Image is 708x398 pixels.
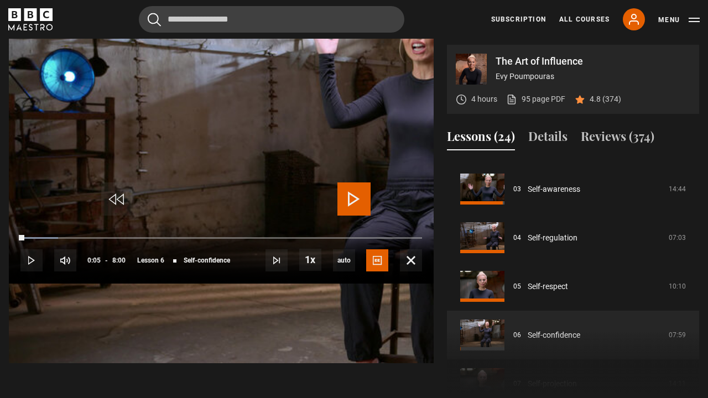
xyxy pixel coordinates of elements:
span: - [105,256,108,264]
span: Lesson 6 [137,257,164,264]
button: Toggle navigation [658,14,700,25]
button: Submit the search query [148,13,161,27]
div: Current quality: 720p [333,249,355,271]
a: All Courses [559,14,610,24]
span: 0:05 [87,250,101,270]
a: Self-awareness [528,184,580,195]
span: 8:00 [112,250,126,270]
p: 4 hours [471,93,497,105]
button: Reviews (374) [581,127,654,150]
button: Lessons (24) [447,127,515,150]
a: Self-confidence [528,329,580,341]
a: Self-respect [528,281,568,292]
button: Details [528,127,568,150]
span: auto [333,249,355,271]
button: Next Lesson [265,249,288,271]
a: 95 page PDF [506,93,565,105]
a: Subscription [491,14,546,24]
p: The Art of Influence [496,56,690,66]
button: Playback Rate [299,249,321,271]
button: Captions [366,249,388,271]
button: Play [20,249,43,271]
svg: BBC Maestro [8,8,53,30]
button: Mute [54,249,76,271]
span: Self-confidence [184,257,230,264]
a: Self-regulation [528,232,577,244]
button: Fullscreen [400,249,422,271]
div: Progress Bar [20,237,422,239]
input: Search [139,6,404,33]
p: Evy Poumpouras [496,71,690,82]
p: 4.8 (374) [590,93,621,105]
video-js: Video Player [9,45,434,284]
